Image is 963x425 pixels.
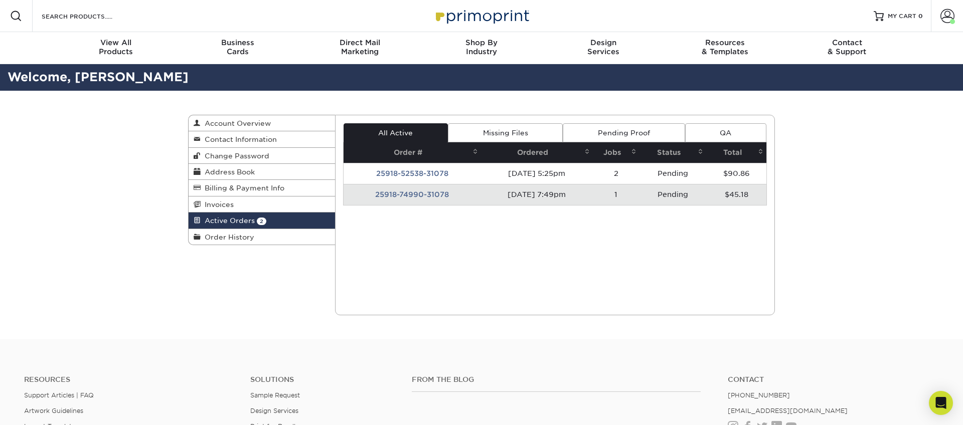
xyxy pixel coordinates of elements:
td: 25918-74990-31078 [344,184,481,205]
a: All Active [344,123,448,142]
th: Status [639,142,706,163]
span: Change Password [201,152,269,160]
div: Cards [177,38,299,56]
a: QA [685,123,766,142]
td: 1 [593,184,640,205]
a: [EMAIL_ADDRESS][DOMAIN_NAME] [728,407,848,414]
span: Account Overview [201,119,271,127]
a: Sample Request [250,391,300,399]
a: View AllProducts [55,32,177,64]
a: Address Book [189,164,335,180]
span: Invoices [201,200,234,208]
td: 2 [593,163,640,184]
span: Resources [664,38,786,47]
div: Industry [421,38,543,56]
a: Support Articles | FAQ [24,391,94,399]
th: Ordered [481,142,593,163]
a: Contact Information [189,131,335,147]
th: Order # [344,142,481,163]
div: & Templates [664,38,786,56]
a: Design Services [250,407,298,414]
span: 2 [257,218,266,225]
h4: Resources [24,375,235,384]
span: Contact Information [201,135,277,143]
input: SEARCH PRODUCTS..... [41,10,138,22]
div: Marketing [299,38,421,56]
a: Shop ByIndustry [421,32,543,64]
td: $45.18 [706,184,766,205]
td: Pending [639,184,706,205]
a: Change Password [189,148,335,164]
td: 25918-52538-31078 [344,163,481,184]
th: Jobs [593,142,640,163]
a: BusinessCards [177,32,299,64]
td: [DATE] 5:25pm [481,163,593,184]
a: Missing Files [448,123,563,142]
span: MY CART [888,12,916,21]
span: Billing & Payment Info [201,184,284,192]
h4: From the Blog [412,375,701,384]
a: Resources& Templates [664,32,786,64]
a: [PHONE_NUMBER] [728,391,790,399]
div: & Support [786,38,908,56]
a: Invoices [189,196,335,212]
span: View All [55,38,177,47]
a: Order History [189,229,335,245]
a: Contact [728,375,939,384]
span: Active Orders [201,217,255,225]
div: Services [542,38,664,56]
span: Shop By [421,38,543,47]
span: 0 [918,13,923,20]
a: Artwork Guidelines [24,407,83,414]
a: Account Overview [189,115,335,131]
a: DesignServices [542,32,664,64]
span: Direct Mail [299,38,421,47]
td: [DATE] 7:49pm [481,184,593,205]
div: Products [55,38,177,56]
a: Contact& Support [786,32,908,64]
span: Design [542,38,664,47]
span: Business [177,38,299,47]
span: Order History [201,233,254,241]
h4: Solutions [250,375,397,384]
a: Direct MailMarketing [299,32,421,64]
th: Total [706,142,766,163]
div: Open Intercom Messenger [929,391,953,415]
td: $90.86 [706,163,766,184]
a: Pending Proof [563,123,685,142]
img: Primoprint [431,5,532,27]
a: Active Orders 2 [189,212,335,229]
a: Billing & Payment Info [189,180,335,196]
span: Address Book [201,168,255,176]
td: Pending [639,163,706,184]
span: Contact [786,38,908,47]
